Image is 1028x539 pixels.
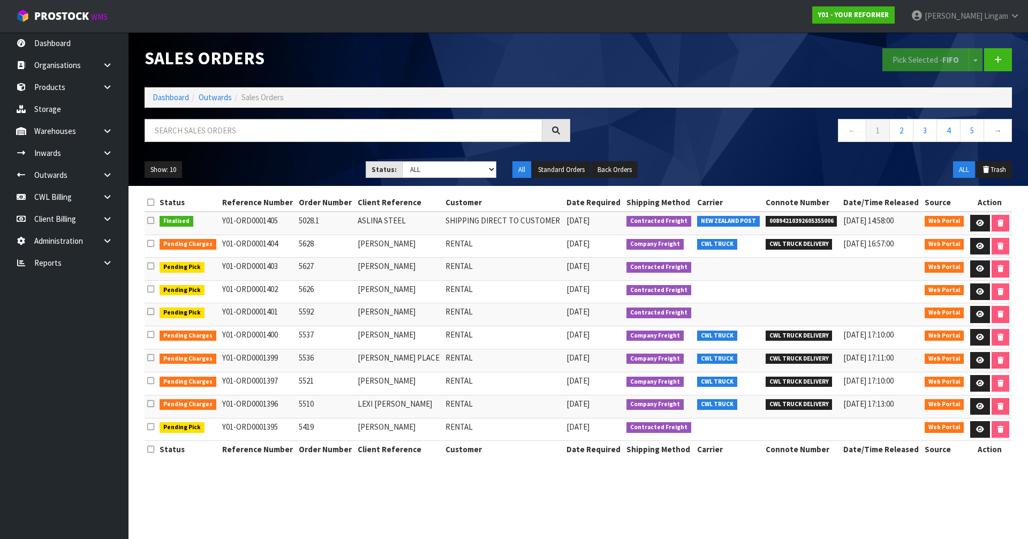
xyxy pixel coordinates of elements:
small: WMS [91,12,108,22]
td: Y01-ORD0001404 [220,235,296,258]
span: [DATE] [566,215,589,226]
a: 3 [913,119,937,142]
span: [DATE] 16:57:00 [843,238,894,249]
button: Back Orders [592,161,638,178]
td: Y01-ORD0001395 [220,418,296,441]
span: CWL TRUCK [697,239,737,250]
a: Dashboard [153,92,189,102]
th: Action [967,194,1012,211]
td: SHIPPING DIRECT TO CUSTOMER [443,212,564,235]
th: Carrier [694,194,763,211]
span: Web Portal [925,308,964,318]
td: [PERSON_NAME] [355,303,443,326]
td: [PERSON_NAME] [355,235,443,258]
td: RENTAL [443,280,564,303]
span: Pending Charges [160,331,216,341]
span: Pending Pick [160,422,205,433]
td: Y01-ORD0001399 [220,349,296,372]
span: CWL TRUCK [697,377,737,387]
td: Y01-ORD0001400 [220,326,296,349]
th: Order Number [296,194,355,211]
td: 5510 [296,395,355,418]
span: Contracted Freight [626,262,691,273]
span: [DATE] [566,422,589,432]
span: [DATE] [566,353,589,363]
span: [DATE] [566,376,589,386]
a: Outwards [199,92,232,102]
strong: FIFO [942,55,959,65]
span: 00894210392605355006 [766,216,837,227]
td: ASLINA STEEL [355,212,443,235]
span: Contracted Freight [626,285,691,296]
td: RENTAL [443,235,564,258]
span: [DATE] [566,238,589,249]
th: Connote Number [763,194,841,211]
td: Y01-ORD0001401 [220,303,296,326]
span: CWL TRUCK DELIVERY [766,377,833,387]
td: RENTAL [443,303,564,326]
span: Web Portal [925,399,964,410]
th: Customer [443,194,564,211]
th: Carrier [694,441,763,458]
th: Date/Time Released [841,194,922,211]
span: [DATE] 14:58:00 [843,215,894,226]
span: [DATE] 17:11:00 [843,353,894,363]
input: Search sales orders [145,119,542,142]
span: CWL TRUCK [697,399,737,410]
span: [DATE] 17:10:00 [843,330,894,340]
span: Web Portal [925,331,964,341]
span: [PERSON_NAME] [925,11,982,21]
td: Y01-ORD0001405 [220,212,296,235]
button: Pick Selected -FIFO [882,48,969,71]
th: Customer [443,441,564,458]
a: 4 [936,119,961,142]
button: Show: 10 [145,161,182,178]
span: Web Portal [925,377,964,387]
th: Order Number [296,441,355,458]
td: RENTAL [443,326,564,349]
td: [PERSON_NAME] [355,418,443,441]
td: Y01-ORD0001402 [220,280,296,303]
span: ProStock [34,9,89,23]
span: Pending Charges [160,377,216,387]
a: 5 [960,119,984,142]
span: Pending Charges [160,239,216,250]
span: Web Portal [925,285,964,296]
td: 5627 [296,258,355,281]
td: 5628 [296,235,355,258]
span: Pending Charges [160,354,216,364]
span: Sales Orders [241,92,284,102]
td: [PERSON_NAME] PLACE [355,349,443,372]
span: Contracted Freight [626,422,691,433]
td: 5521 [296,372,355,395]
span: Lingam [984,11,1008,21]
span: Contracted Freight [626,308,691,318]
td: [PERSON_NAME] [355,258,443,281]
td: 5537 [296,326,355,349]
button: All [512,161,531,178]
th: Shipping Method [624,441,694,458]
span: CWL TRUCK DELIVERY [766,331,833,341]
button: Trash [976,161,1012,178]
span: Pending Charges [160,399,216,410]
th: Reference Number [220,441,296,458]
td: RENTAL [443,349,564,372]
span: Company Freight [626,331,684,341]
th: Date Required [564,441,624,458]
a: Y01 - YOUR REFORMER [812,6,895,24]
th: Date Required [564,194,624,211]
span: Contracted Freight [626,216,691,227]
th: Shipping Method [624,194,694,211]
strong: Status: [372,165,397,174]
span: Company Freight [626,399,684,410]
span: Web Portal [925,354,964,364]
th: Client Reference [355,194,443,211]
td: 5536 [296,349,355,372]
td: 5028.1 [296,212,355,235]
td: Y01-ORD0001397 [220,372,296,395]
span: [DATE] [566,261,589,271]
span: [DATE] 17:13:00 [843,399,894,409]
th: Action [967,441,1012,458]
td: Y01-ORD0001396 [220,395,296,418]
th: Source [922,441,967,458]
